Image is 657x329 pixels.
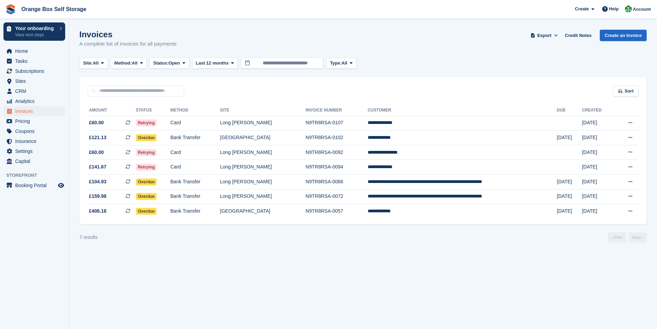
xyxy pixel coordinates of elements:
[136,193,157,200] span: Overdue
[15,86,57,96] span: CRM
[15,56,57,66] span: Tasks
[149,58,189,69] button: Status: Open
[306,175,368,190] td: N9TR8RSA-0066
[330,60,342,67] span: Type:
[89,163,107,171] span: £141.67
[529,30,559,41] button: Export
[57,181,65,190] a: Preview store
[582,175,614,190] td: [DATE]
[15,26,56,31] p: Your onboarding
[79,234,98,241] div: 7 results
[562,30,594,41] a: Credit Notes
[629,232,647,243] a: Next
[3,66,65,76] a: menu
[15,116,57,126] span: Pricing
[170,175,220,190] td: Bank Transfer
[582,130,614,145] td: [DATE]
[136,134,157,141] span: Overdue
[15,146,57,156] span: Settings
[3,156,65,166] a: menu
[220,116,306,130] td: Long [PERSON_NAME]
[3,76,65,86] a: menu
[6,172,69,179] span: Storefront
[3,22,65,41] a: Your onboarding View next steps
[306,130,368,145] td: N9TR8RSA-0102
[111,58,147,69] button: Method: All
[609,6,619,12] span: Help
[15,156,57,166] span: Capital
[170,105,220,116] th: Method
[136,119,157,126] span: Retrying
[170,116,220,130] td: Card
[582,145,614,160] td: [DATE]
[15,96,57,106] span: Analytics
[582,160,614,175] td: [DATE]
[136,149,157,156] span: Retrying
[306,145,368,160] td: N9TR8RSA-0092
[88,105,136,116] th: Amount
[557,204,582,219] td: [DATE]
[3,136,65,146] a: menu
[15,76,57,86] span: Sites
[306,105,368,116] th: Invoice Number
[220,204,306,219] td: [GEOGRAPHIC_DATA]
[15,32,56,38] p: View next steps
[582,105,614,116] th: Created
[89,207,107,215] span: £406.18
[15,46,57,56] span: Home
[220,175,306,190] td: Long [PERSON_NAME]
[89,193,107,200] span: £159.98
[15,181,57,190] span: Booking Portal
[136,164,157,171] span: Retrying
[79,40,177,48] p: A complete list of invoices for all payments
[557,105,582,116] th: Due
[600,30,647,41] a: Create an Invoice
[220,145,306,160] td: Long [PERSON_NAME]
[136,105,170,116] th: Status
[89,119,104,126] span: £60.00
[582,189,614,204] td: [DATE]
[170,130,220,145] td: Bank Transfer
[306,204,368,219] td: N9TR8RSA-0057
[220,130,306,145] td: [GEOGRAPHIC_DATA]
[3,106,65,116] a: menu
[575,6,589,12] span: Create
[79,58,108,69] button: Site: All
[136,178,157,185] span: Overdue
[557,189,582,204] td: [DATE]
[89,178,107,185] span: £104.93
[608,232,626,243] a: Previous
[633,6,651,13] span: Account
[15,136,57,146] span: Insurance
[3,86,65,96] a: menu
[3,146,65,156] a: menu
[3,46,65,56] a: menu
[170,204,220,219] td: Bank Transfer
[557,130,582,145] td: [DATE]
[3,96,65,106] a: menu
[220,105,306,116] th: Site
[196,60,229,67] span: Last 12 months
[89,149,104,156] span: £60.00
[153,60,168,67] span: Status:
[15,106,57,116] span: Invoices
[3,56,65,66] a: menu
[170,160,220,175] td: Card
[192,58,238,69] button: Last 12 months
[625,88,634,95] span: Sort
[15,66,57,76] span: Subscriptions
[537,32,551,39] span: Export
[625,6,632,12] img: Binder Bhardwaj
[582,116,614,130] td: [DATE]
[169,60,180,67] span: Open
[170,145,220,160] td: Card
[3,126,65,136] a: menu
[220,189,306,204] td: Long [PERSON_NAME]
[607,232,648,243] nav: Page
[306,189,368,204] td: N9TR8RSA-0072
[83,60,93,67] span: Site:
[3,116,65,126] a: menu
[341,60,347,67] span: All
[93,60,99,67] span: All
[19,3,89,15] a: Orange Box Self Storage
